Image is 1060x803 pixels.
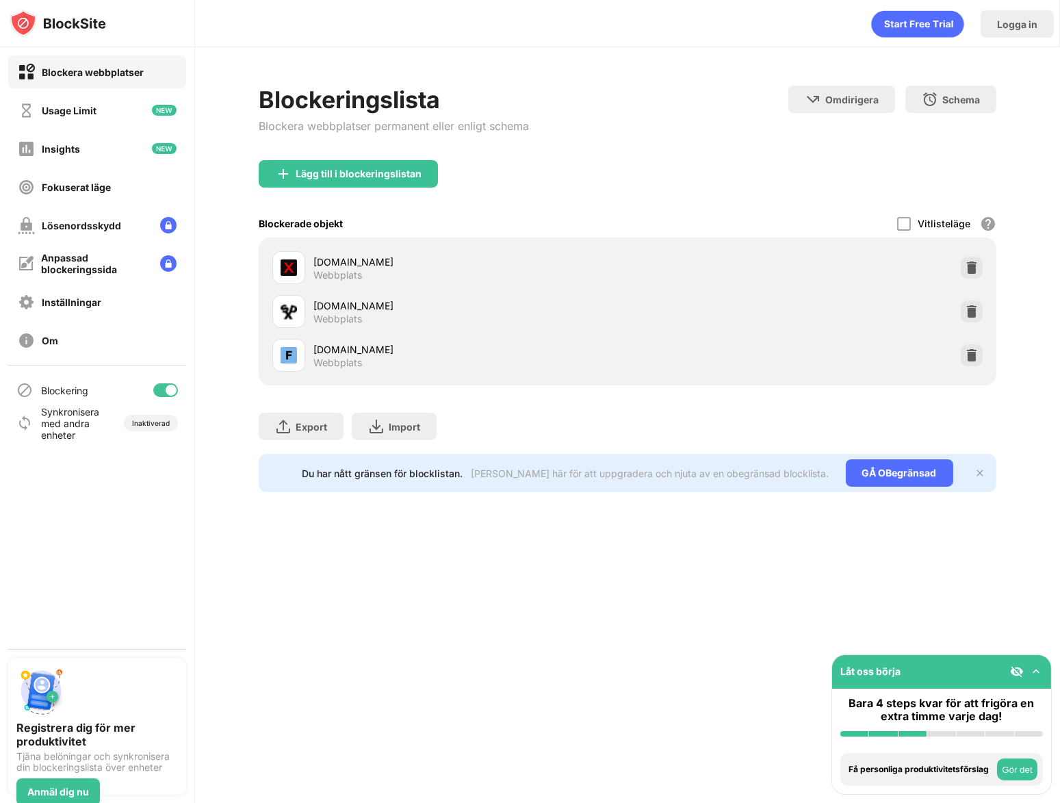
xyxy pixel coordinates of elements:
div: Tjäna belöningar och synkronisera din blockeringslista över enheter [16,751,178,773]
div: Inställningar [42,296,101,308]
div: Logga in [997,18,1037,30]
div: Låt oss börja [840,665,901,677]
div: Webbplats [313,357,362,369]
div: [PERSON_NAME] här för att uppgradera och njuta av en obegränsad blocklista. [471,468,829,479]
div: Export [296,421,327,433]
div: Om [42,335,58,346]
img: focus-off.svg [18,179,35,196]
img: block-on.svg [18,64,35,81]
div: Vitlisteläge [918,218,970,229]
img: insights-off.svg [18,140,35,157]
div: Lösenordsskydd [42,220,121,231]
div: Inaktiverad [132,419,170,427]
img: about-off.svg [18,332,35,349]
button: Gör det [997,759,1037,780]
img: eye-not-visible.svg [1010,665,1024,678]
div: Blockeringslista [259,86,529,114]
img: settings-off.svg [18,294,35,311]
div: Du har nått gränsen för blocklistan. [302,468,463,479]
div: Import [389,421,420,433]
img: time-usage-off.svg [18,102,35,119]
div: Blockering [41,385,88,396]
img: favicons [281,303,297,320]
img: password-protection-off.svg [18,217,35,234]
div: animation [871,10,964,38]
img: favicons [281,347,297,364]
div: Bara 4 steps kvar för att frigöra en extra timme varje dag! [840,697,1043,723]
div: Anmäl dig nu [27,787,89,798]
img: blocking-icon.svg [16,382,33,398]
img: omni-setup-toggle.svg [1029,665,1043,678]
img: logo-blocksite.svg [10,10,106,37]
img: lock-menu.svg [160,255,177,272]
img: lock-menu.svg [160,217,177,233]
img: new-icon.svg [152,105,177,116]
div: Lägg till i blockeringslistan [296,168,422,179]
img: push-signup.svg [16,666,66,715]
div: Webbplats [313,313,362,325]
div: Webbplats [313,269,362,281]
img: favicons [281,259,297,276]
div: Blockera webbplatser permanent eller enligt schema [259,119,529,133]
img: new-icon.svg [152,143,177,154]
div: Blockerade objekt [259,218,343,229]
img: customize-block-page-off.svg [18,255,34,272]
div: Blockera webbplatser [42,66,144,78]
div: [DOMAIN_NAME] [313,342,628,357]
div: [DOMAIN_NAME] [313,298,628,313]
div: Usage Limit [42,105,96,116]
div: Synkronisera med andra enheter [41,406,112,441]
div: Registrera dig för mer produktivitet [16,721,178,748]
div: Insights [42,143,80,155]
div: Fokuserat läge [42,181,111,193]
div: Få personliga produktivitetsförslag [849,765,994,774]
img: x-button.svg [974,468,985,479]
div: Anpassad blockeringssida [41,252,149,275]
div: Omdirigera [825,94,879,105]
div: Schema [942,94,980,105]
div: GÅ OBegränsad [846,459,953,487]
div: [DOMAIN_NAME] [313,255,628,269]
img: sync-icon.svg [16,415,33,431]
